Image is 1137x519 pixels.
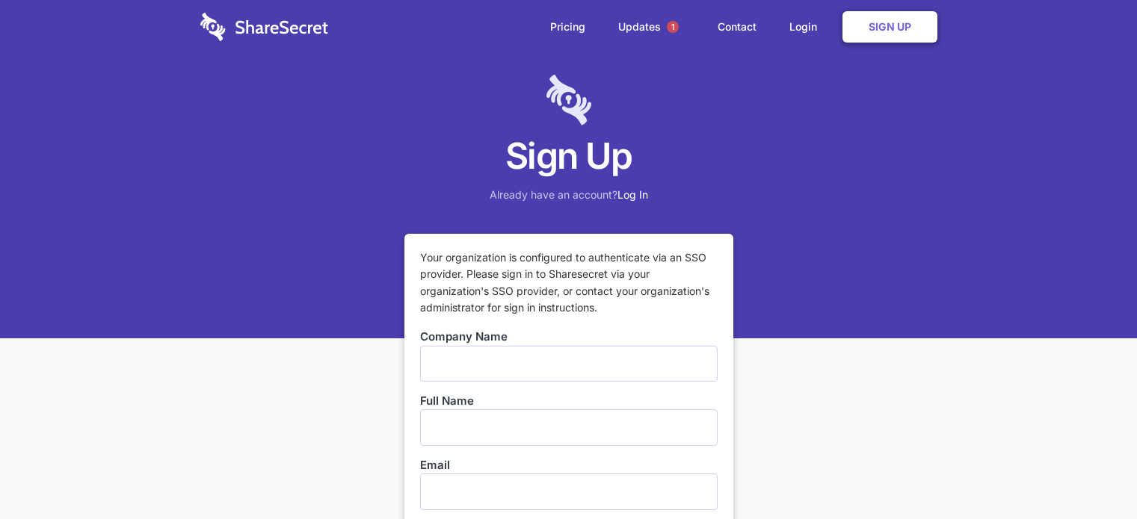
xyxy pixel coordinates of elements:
label: Email [420,457,718,473]
img: logo-lt-purple-60x68@2x-c671a683ea72a1d466fb5d642181eefbee81c4e10ba9aed56c8e1d7e762e8086.png [546,75,591,125]
span: 1 [667,21,679,33]
p: Your organization is configured to authenticate via an SSO provider. Please sign in to Sharesecre... [420,249,718,317]
a: Login [774,4,839,50]
label: Company Name [420,329,718,345]
label: Full Name [420,393,718,409]
a: Pricing [535,4,600,50]
a: Sign Up [842,11,937,43]
a: Contact [703,4,771,50]
a: Log In [617,188,648,201]
img: logo-wordmark-white-trans-d4663122ce5f474addd5e946df7df03e33cb6a1c49d2221995e7729f52c070b2.svg [200,13,328,41]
